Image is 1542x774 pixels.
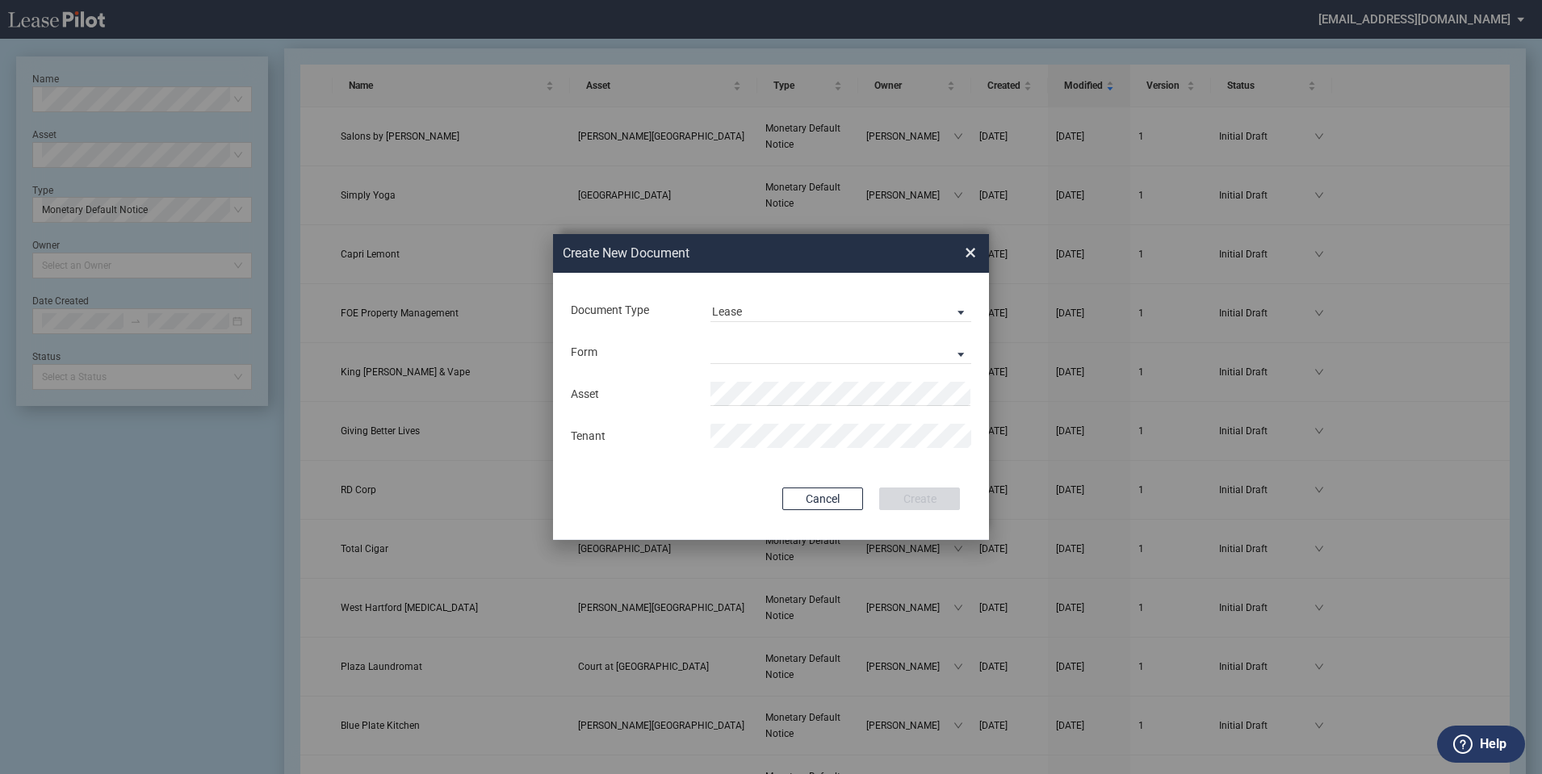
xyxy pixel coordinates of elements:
[561,303,701,319] div: Document Type
[563,245,907,262] h2: Create New Document
[710,298,971,322] md-select: Document Type: Lease
[712,305,742,318] div: Lease
[553,234,989,541] md-dialog: Create New ...
[879,487,960,510] button: Create
[710,340,971,364] md-select: Lease Form
[561,429,701,445] div: Tenant
[965,240,976,266] span: ×
[561,387,701,403] div: Asset
[561,345,701,361] div: Form
[782,487,863,510] button: Cancel
[1480,734,1506,755] label: Help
